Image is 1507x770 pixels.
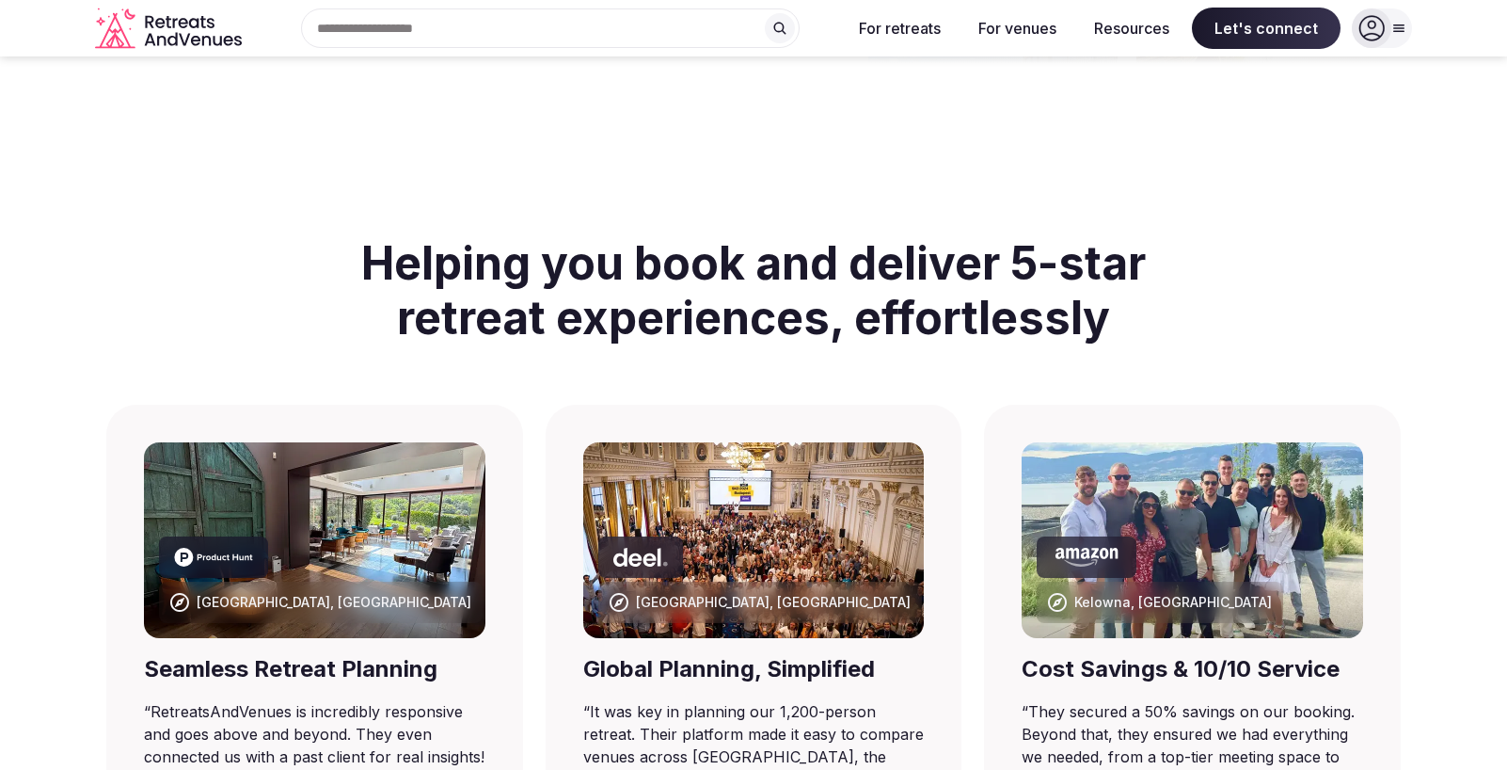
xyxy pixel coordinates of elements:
[963,8,1071,49] button: For venues
[1022,442,1363,638] img: Kelowna, Canada
[583,653,925,685] div: Global Planning, Simplified
[332,214,1175,367] h2: Helping you book and deliver 5-star retreat experiences, effortlessly
[1022,653,1363,685] div: Cost Savings & 10/10 Service
[144,442,485,638] img: Barcelona, Spain
[1192,8,1340,49] span: Let's connect
[197,593,471,612] div: [GEOGRAPHIC_DATA], [GEOGRAPHIC_DATA]
[1079,8,1184,49] button: Resources
[1074,593,1272,612] div: Kelowna, [GEOGRAPHIC_DATA]
[95,8,246,50] a: Visit the homepage
[583,442,925,638] img: Punta Umbria, Spain
[613,548,668,567] svg: Deel company logo
[144,653,485,685] div: Seamless Retreat Planning
[844,8,956,49] button: For retreats
[95,8,246,50] svg: Retreats and Venues company logo
[636,593,911,612] div: [GEOGRAPHIC_DATA], [GEOGRAPHIC_DATA]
